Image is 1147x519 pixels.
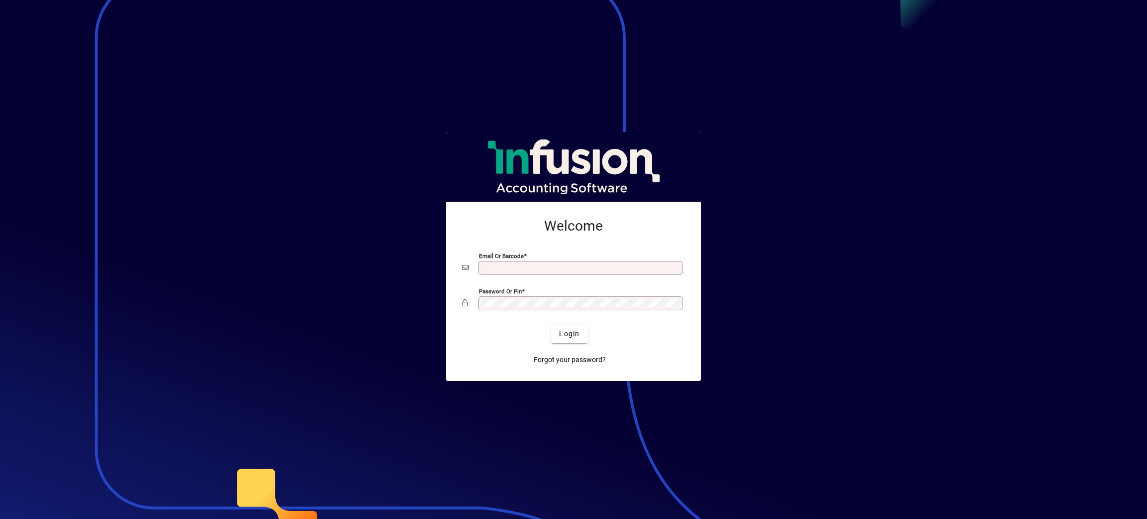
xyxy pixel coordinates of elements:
span: Forgot your password? [534,355,606,365]
h2: Welcome [462,218,685,235]
span: Login [559,329,579,339]
button: Login [551,325,587,343]
mat-label: Email or Barcode [479,252,524,259]
a: Forgot your password? [530,351,610,369]
mat-label: Password or Pin [479,287,522,294]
